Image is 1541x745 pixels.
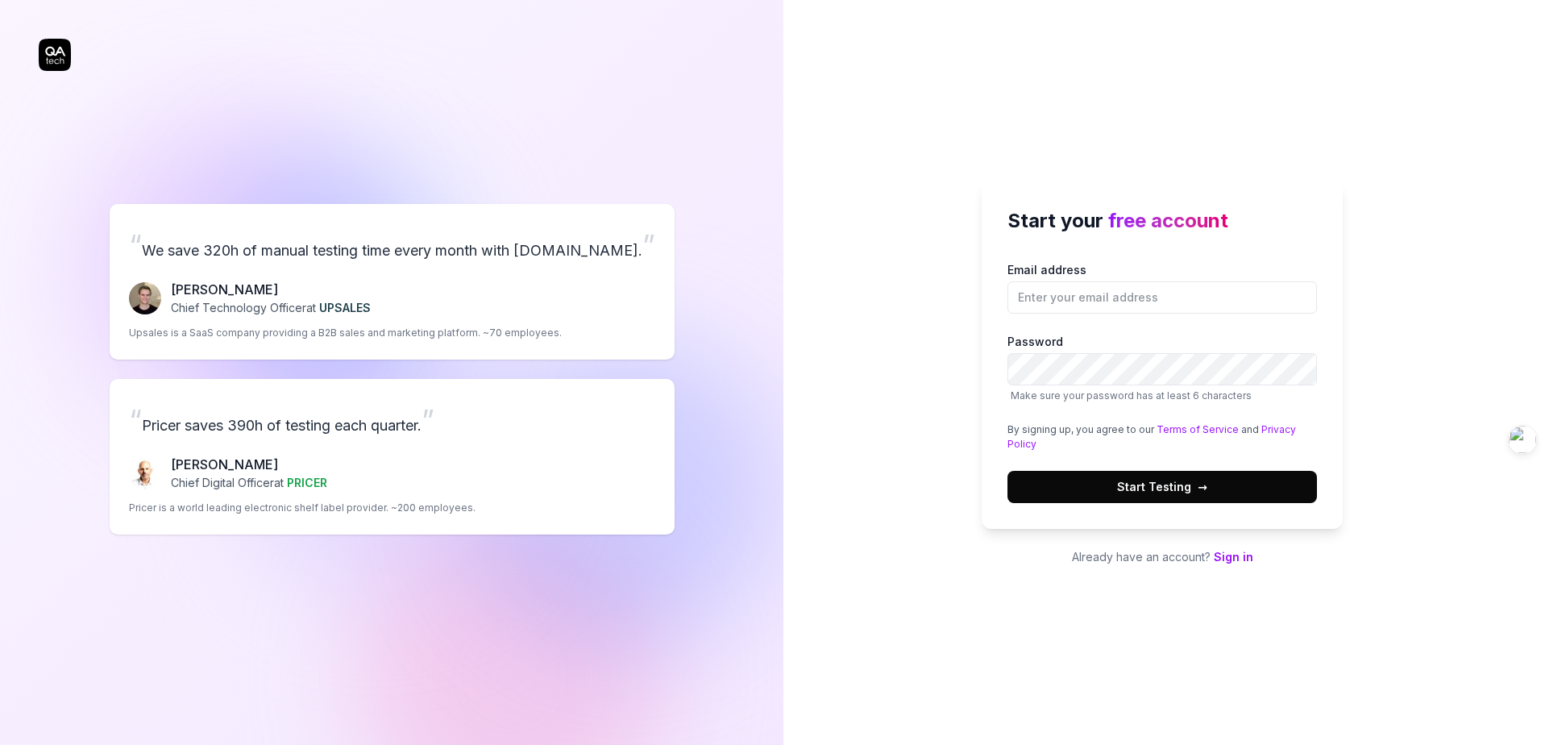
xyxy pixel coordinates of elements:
p: Chief Technology Officer at [171,299,371,316]
input: Email address [1007,281,1317,314]
p: We save 320h of manual testing time every month with [DOMAIN_NAME]. [129,223,655,267]
button: Start Testing→ [1007,471,1317,503]
span: Make sure your password has at least 6 characters [1011,389,1252,402]
label: Password [1007,333,1317,403]
span: UPSALES [319,301,371,314]
p: Chief Digital Officer at [171,474,327,491]
span: free account [1108,209,1228,232]
h2: Start your [1007,206,1317,235]
p: [PERSON_NAME] [171,280,371,299]
p: Upsales is a SaaS company providing a B2B sales and marketing platform. ~70 employees. [129,326,562,340]
a: Sign in [1214,550,1253,564]
p: Pricer is a world leading electronic shelf label provider. ~200 employees. [129,501,476,515]
p: Pricer saves 390h of testing each quarter. [129,398,655,442]
img: Chris Chalkitis [129,457,161,489]
span: “ [129,402,142,438]
img: Fredrik Seidl [129,282,161,314]
span: ” [422,402,434,438]
div: By signing up, you agree to our and [1007,422,1317,452]
label: Email address [1007,261,1317,314]
span: → [1198,478,1207,495]
a: Terms of Service [1157,423,1239,435]
p: Already have an account? [982,548,1343,565]
span: PRICER [287,476,327,489]
a: Privacy Policy [1007,423,1296,450]
span: ” [642,227,655,263]
span: “ [129,227,142,263]
a: “Pricer saves 390h of testing each quarter.”Chris Chalkitis[PERSON_NAME]Chief Digital Officerat P... [110,379,675,535]
input: PasswordMake sure your password has at least 6 characters [1007,353,1317,385]
a: “We save 320h of manual testing time every month with [DOMAIN_NAME].”Fredrik Seidl[PERSON_NAME]Ch... [110,204,675,360]
span: Start Testing [1117,478,1207,495]
p: [PERSON_NAME] [171,455,327,474]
